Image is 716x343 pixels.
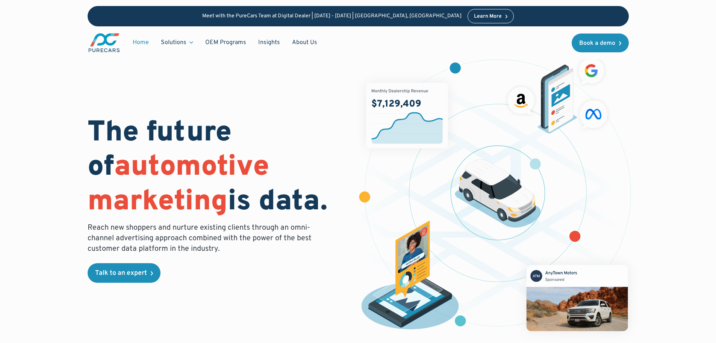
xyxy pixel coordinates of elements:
div: Book a demo [579,40,615,46]
a: Book a demo [572,34,629,52]
p: Meet with the PureCars Team at Digital Dealer | [DATE] - [DATE] | [GEOGRAPHIC_DATA], [GEOGRAPHIC_... [202,13,462,20]
img: chart showing monthly dealership revenue of $7m [366,83,448,148]
a: Talk to an expert [88,263,160,283]
a: About Us [286,35,323,50]
div: Learn More [474,14,502,19]
a: main [88,32,121,53]
div: Solutions [155,35,199,50]
img: illustration of a vehicle [455,159,541,228]
span: automotive marketing [88,149,269,220]
a: Learn More [468,9,514,23]
img: persona of a buyer [354,221,466,333]
a: OEM Programs [199,35,252,50]
a: Insights [252,35,286,50]
div: Solutions [161,38,186,47]
img: purecars logo [88,32,121,53]
p: Reach new shoppers and nurture existing clients through an omni-channel advertising approach comb... [88,223,316,254]
a: Home [127,35,155,50]
h1: The future of is data. [88,116,349,220]
img: ads on social media and advertising partners [504,54,612,134]
div: Talk to an expert [95,270,147,277]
